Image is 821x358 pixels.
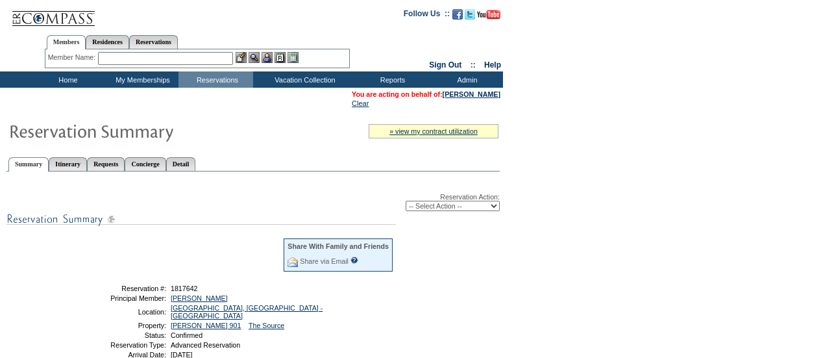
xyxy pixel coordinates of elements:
[8,157,49,172] a: Summary
[404,8,450,23] td: Follow Us ::
[125,157,165,171] a: Concierge
[6,211,396,227] img: subTtlResSummary.gif
[73,322,166,329] td: Property:
[428,71,503,88] td: Admin
[443,90,500,98] a: [PERSON_NAME]
[86,35,129,49] a: Residences
[49,157,87,171] a: Itinerary
[429,60,461,70] a: Sign Out
[288,52,299,63] img: b_calculator.gif
[171,341,240,349] span: Advanced Reservation
[249,52,260,63] img: View
[465,9,475,19] img: Follow us on Twitter
[471,60,476,70] span: ::
[171,304,323,320] a: [GEOGRAPHIC_DATA], [GEOGRAPHIC_DATA] - [GEOGRAPHIC_DATA]
[389,127,478,135] a: » view my contract utilization
[171,285,198,292] span: 1817642
[73,331,166,339] td: Status:
[171,294,228,302] a: [PERSON_NAME]
[465,13,475,21] a: Follow us on Twitter
[104,71,178,88] td: My Memberships
[477,10,500,19] img: Subscribe to our YouTube Channel
[484,60,501,70] a: Help
[166,157,196,171] a: Detail
[73,294,166,302] td: Principal Member:
[352,90,500,98] span: You are acting on behalf of:
[452,9,463,19] img: Become our fan on Facebook
[477,13,500,21] a: Subscribe to our YouTube Channel
[352,99,369,107] a: Clear
[452,13,463,21] a: Become our fan on Facebook
[300,257,349,265] a: Share via Email
[350,257,358,264] input: What is this?
[129,35,178,49] a: Reservations
[73,341,166,349] td: Reservation Type:
[73,285,166,292] td: Reservation #:
[171,322,241,329] a: [PERSON_NAME] 901
[87,157,125,171] a: Requests
[47,35,86,49] a: Members
[354,71,428,88] td: Reports
[275,52,286,63] img: Reservations
[249,322,284,329] a: The Source
[253,71,354,88] td: Vacation Collection
[288,242,389,250] div: Share With Family and Friends
[236,52,247,63] img: b_edit.gif
[8,118,268,144] img: Reservaton Summary
[262,52,273,63] img: Impersonate
[171,331,202,339] span: Confirmed
[29,71,104,88] td: Home
[73,304,166,320] td: Location:
[6,193,500,211] div: Reservation Action:
[178,71,253,88] td: Reservations
[48,52,98,63] div: Member Name:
